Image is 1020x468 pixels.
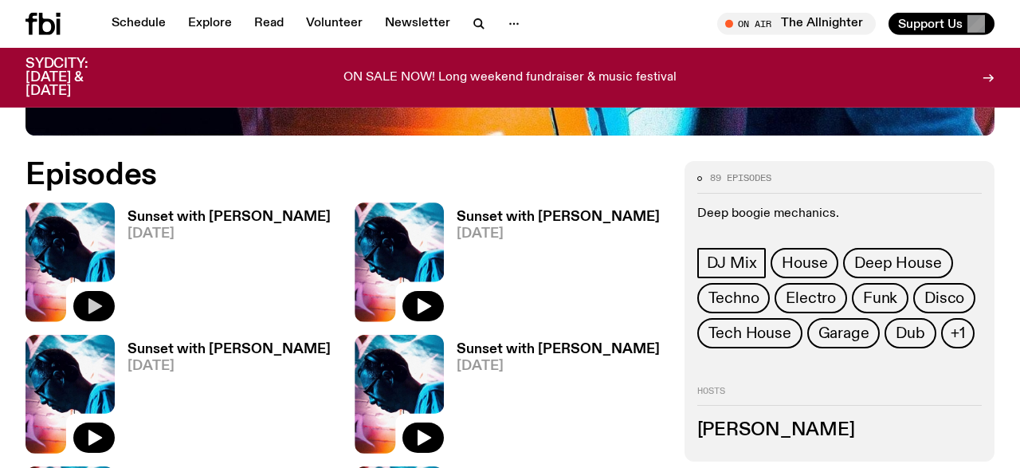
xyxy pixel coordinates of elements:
[771,248,838,278] a: House
[457,360,660,373] span: [DATE]
[697,318,802,348] a: Tech House
[941,318,975,348] button: +1
[707,254,757,272] span: DJ Mix
[178,13,241,35] a: Explore
[355,203,444,321] img: Simon Caldwell stands side on, looking downwards. He has headphones on. Behind him is a brightly ...
[102,13,175,35] a: Schedule
[708,289,759,307] span: Techno
[25,161,665,190] h2: Episodes
[786,289,836,307] span: Electro
[697,206,982,222] p: Deep boogie mechanics.
[951,324,965,342] span: +1
[717,13,876,35] button: On AirThe Allnighter
[25,203,115,321] img: Simon Caldwell stands side on, looking downwards. He has headphones on. Behind him is a brightly ...
[913,283,975,313] a: Disco
[444,343,660,454] a: Sunset with [PERSON_NAME][DATE]
[852,283,908,313] a: Funk
[898,17,963,31] span: Support Us
[697,387,982,406] h2: Hosts
[807,318,881,348] a: Garage
[854,254,941,272] span: Deep House
[115,210,331,321] a: Sunset with [PERSON_NAME][DATE]
[863,289,897,307] span: Funk
[697,283,771,313] a: Techno
[444,210,660,321] a: Sunset with [PERSON_NAME][DATE]
[127,227,331,241] span: [DATE]
[782,254,827,272] span: House
[115,343,331,454] a: Sunset with [PERSON_NAME][DATE]
[457,227,660,241] span: [DATE]
[127,210,331,224] h3: Sunset with [PERSON_NAME]
[245,13,293,35] a: Read
[127,360,331,373] span: [DATE]
[296,13,372,35] a: Volunteer
[127,343,331,356] h3: Sunset with [PERSON_NAME]
[697,422,982,439] h3: [PERSON_NAME]
[375,13,460,35] a: Newsletter
[457,210,660,224] h3: Sunset with [PERSON_NAME]
[457,343,660,356] h3: Sunset with [PERSON_NAME]
[25,57,127,98] h3: SYDCITY: [DATE] & [DATE]
[885,318,936,348] a: Dub
[697,248,767,278] a: DJ Mix
[818,324,869,342] span: Garage
[775,283,847,313] a: Electro
[896,324,924,342] span: Dub
[343,71,677,85] p: ON SALE NOW! Long weekend fundraiser & music festival
[843,248,952,278] a: Deep House
[924,289,964,307] span: Disco
[25,335,115,454] img: Simon Caldwell stands side on, looking downwards. He has headphones on. Behind him is a brightly ...
[355,335,444,454] img: Simon Caldwell stands side on, looking downwards. He has headphones on. Behind him is a brightly ...
[710,174,771,183] span: 89 episodes
[889,13,994,35] button: Support Us
[708,324,791,342] span: Tech House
